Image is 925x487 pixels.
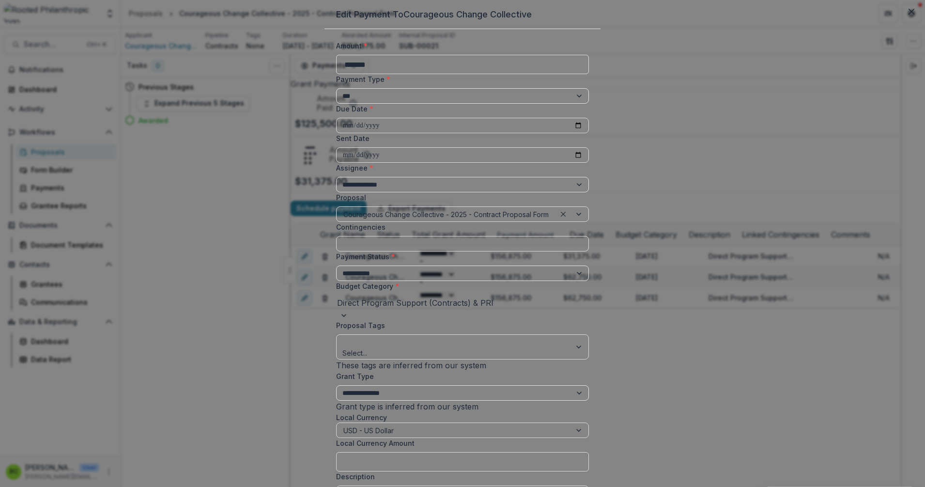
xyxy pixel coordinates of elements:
[557,208,569,220] div: Clear selected options
[336,438,583,448] label: Local Currency Amount
[336,133,583,143] label: Sent Date
[336,412,583,423] label: Local Currency
[336,281,583,291] label: Budget Category
[342,348,466,358] div: Select...
[336,320,583,330] label: Proposal Tags
[904,4,919,19] button: Close
[336,104,583,114] label: Due Date
[336,41,583,51] label: Amount
[336,74,583,84] label: Payment Type
[336,371,583,381] label: Grant Type
[336,251,583,262] label: Payment Status
[336,471,583,482] label: Description
[336,360,589,371] div: These tags are inferred from our system
[336,401,589,412] div: Grant type is inferred from our system
[336,192,583,203] label: Proposal
[336,222,583,232] label: Contingencies
[336,163,583,173] label: Assignee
